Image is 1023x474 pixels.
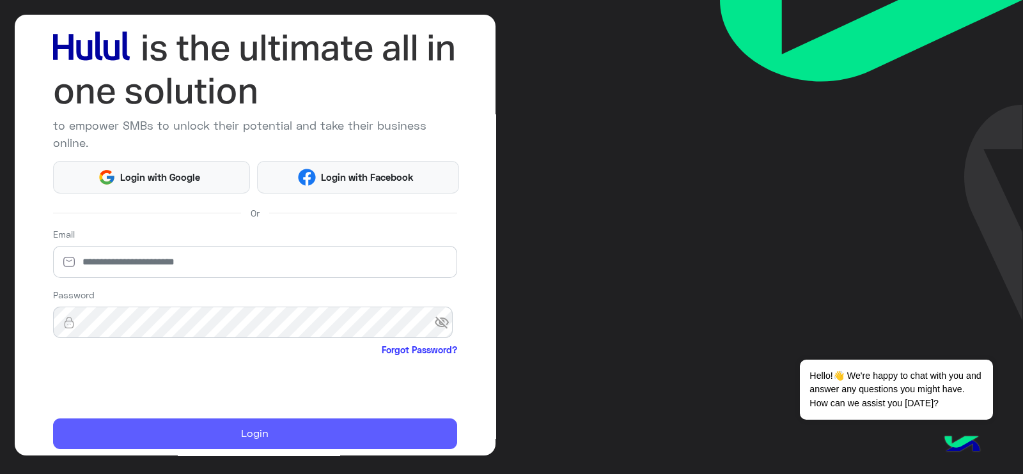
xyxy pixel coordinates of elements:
[53,117,457,151] p: to empower SMBs to unlock their potential and take their business online.
[53,256,85,268] img: email
[116,170,205,185] span: Login with Google
[53,359,247,409] iframe: reCAPTCHA
[434,311,457,334] span: visibility_off
[53,161,251,194] button: Login with Google
[940,423,985,468] img: hulul-logo.png
[257,161,459,194] button: Login with Facebook
[382,343,457,356] a: Forgot Password?
[251,206,260,220] span: Or
[53,227,75,241] label: Email
[53,288,95,302] label: Password
[316,170,418,185] span: Login with Facebook
[53,316,85,329] img: lock
[98,169,116,187] img: Google
[53,418,457,449] button: Login
[298,169,316,187] img: Facebook
[800,360,992,420] span: Hello!👋 We're happy to chat with you and answer any questions you might have. How can we assist y...
[53,26,457,112] img: hululLoginTitle_EN.svg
